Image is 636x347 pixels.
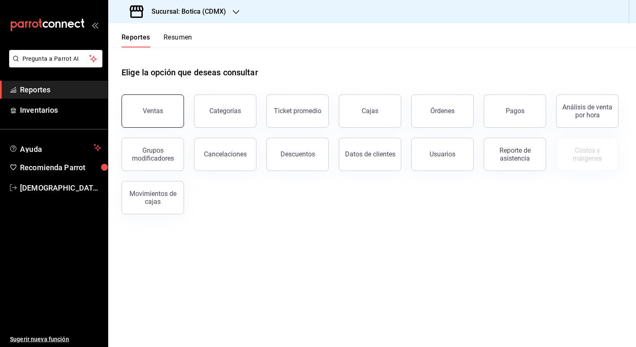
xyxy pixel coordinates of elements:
[194,94,256,128] button: Categorías
[194,138,256,171] button: Cancelaciones
[6,60,102,69] a: Pregunta a Parrot AI
[345,150,395,158] div: Datos de clientes
[92,22,98,28] button: open_drawer_menu
[122,138,184,171] button: Grupos modificadores
[430,107,455,115] div: Órdenes
[281,150,315,158] div: Descuentos
[411,94,474,128] button: Órdenes
[362,107,378,115] div: Cajas
[122,66,258,79] h1: Elige la opción que deseas consultar
[122,94,184,128] button: Ventas
[430,150,455,158] div: Usuarios
[145,7,226,17] h3: Sucursal: Botica (CDMX)
[561,103,613,119] div: Análisis de venta por hora
[20,104,101,116] span: Inventarios
[22,55,89,63] span: Pregunta a Parrot AI
[484,94,546,128] button: Pagos
[20,162,101,173] span: Recomienda Parrot
[489,146,541,162] div: Reporte de asistencia
[339,138,401,171] button: Datos de clientes
[127,190,179,206] div: Movimientos de cajas
[266,138,329,171] button: Descuentos
[209,107,241,115] div: Categorías
[164,33,192,47] button: Resumen
[556,138,619,171] button: Contrata inventarios para ver este reporte
[122,33,150,47] button: Reportes
[20,143,90,153] span: Ayuda
[506,107,524,115] div: Pagos
[339,94,401,128] button: Cajas
[484,138,546,171] button: Reporte de asistencia
[143,107,163,115] div: Ventas
[127,146,179,162] div: Grupos modificadores
[122,181,184,214] button: Movimientos de cajas
[122,33,192,47] div: navigation tabs
[9,50,102,67] button: Pregunta a Parrot AI
[10,335,101,344] span: Sugerir nueva función
[274,107,321,115] div: Ticket promedio
[20,182,101,193] span: [DEMOGRAPHIC_DATA][PERSON_NAME][DATE]
[204,150,247,158] div: Cancelaciones
[20,84,101,95] span: Reportes
[556,94,619,128] button: Análisis de venta por hora
[561,146,613,162] div: Costos y márgenes
[266,94,329,128] button: Ticket promedio
[411,138,474,171] button: Usuarios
